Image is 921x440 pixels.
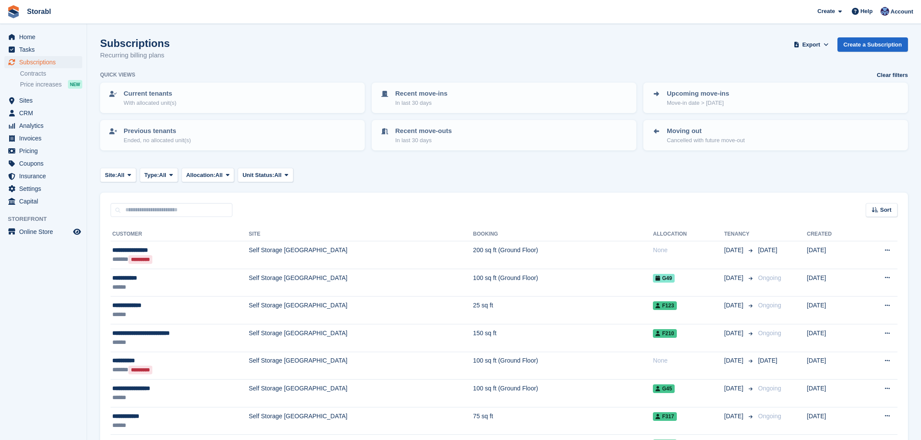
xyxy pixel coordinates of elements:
[807,407,859,435] td: [DATE]
[159,171,166,180] span: All
[4,226,82,238] a: menu
[124,99,176,107] p: With allocated unit(s)
[4,31,82,43] a: menu
[19,132,71,144] span: Invoices
[186,171,215,180] span: Allocation:
[19,120,71,132] span: Analytics
[4,120,82,132] a: menu
[817,7,835,16] span: Create
[758,274,781,281] span: Ongoing
[473,352,653,380] td: 100 sq ft (Ground Floor)
[249,241,473,269] td: Self Storage [GEOGRAPHIC_DATA]
[667,89,729,99] p: Upcoming move-ins
[653,301,676,310] span: F123
[249,352,473,380] td: Self Storage [GEOGRAPHIC_DATA]
[111,227,249,241] th: Customer
[653,329,676,338] span: F210
[19,145,71,157] span: Pricing
[249,297,473,324] td: Self Storage [GEOGRAPHIC_DATA]
[124,89,176,99] p: Current tenants
[72,227,82,237] a: Preview store
[19,226,71,238] span: Online Store
[653,246,724,255] div: None
[724,384,745,393] span: [DATE]
[653,384,675,393] span: G45
[274,171,282,180] span: All
[19,107,71,119] span: CRM
[238,168,293,182] button: Unit Status: All
[105,171,117,180] span: Site:
[473,227,653,241] th: Booking
[653,274,675,283] span: G49
[145,171,159,180] span: Type:
[8,215,87,223] span: Storefront
[68,80,82,89] div: NEW
[19,157,71,170] span: Coupons
[724,273,745,283] span: [DATE]
[667,126,745,136] p: Moving out
[802,40,820,49] span: Export
[4,107,82,119] a: menu
[724,227,755,241] th: Tenancy
[807,297,859,324] td: [DATE]
[20,80,82,89] a: Price increases NEW
[249,227,473,241] th: Site
[19,183,71,195] span: Settings
[249,407,473,435] td: Self Storage [GEOGRAPHIC_DATA]
[758,330,781,337] span: Ongoing
[807,227,859,241] th: Created
[4,132,82,144] a: menu
[758,247,777,253] span: [DATE]
[4,94,82,107] a: menu
[473,241,653,269] td: 200 sq ft (Ground Floor)
[395,136,452,145] p: In last 30 days
[101,83,364,112] a: Current tenants With allocated unit(s)
[807,324,859,352] td: [DATE]
[860,7,873,16] span: Help
[395,126,452,136] p: Recent move-outs
[100,50,170,60] p: Recurring billing plans
[20,80,62,89] span: Price increases
[4,56,82,68] a: menu
[724,301,745,310] span: [DATE]
[644,83,907,112] a: Upcoming move-ins Move-in date > [DATE]
[19,94,71,107] span: Sites
[100,168,136,182] button: Site: All
[100,71,135,79] h6: Quick views
[100,37,170,49] h1: Subscriptions
[101,121,364,150] a: Previous tenants Ended, no allocated unit(s)
[807,241,859,269] td: [DATE]
[724,329,745,338] span: [DATE]
[758,357,777,364] span: [DATE]
[4,157,82,170] a: menu
[19,31,71,43] span: Home
[807,269,859,297] td: [DATE]
[807,380,859,407] td: [DATE]
[807,352,859,380] td: [DATE]
[4,145,82,157] a: menu
[19,195,71,207] span: Capital
[473,269,653,297] td: 100 sq ft (Ground Floor)
[7,5,20,18] img: stora-icon-8386f47178a22dfd0bd8f6a31ec36ba5ce8667c1dd55bd0f319d3a0aa187defe.svg
[724,412,745,421] span: [DATE]
[242,171,274,180] span: Unit Status:
[473,297,653,324] td: 25 sq ft
[117,171,124,180] span: All
[124,126,191,136] p: Previous tenants
[758,413,781,420] span: Ongoing
[249,324,473,352] td: Self Storage [GEOGRAPHIC_DATA]
[19,43,71,56] span: Tasks
[4,170,82,182] a: menu
[215,171,223,180] span: All
[667,136,745,145] p: Cancelled with future move-out
[140,168,178,182] button: Type: All
[4,195,82,207] a: menu
[182,168,235,182] button: Allocation: All
[4,183,82,195] a: menu
[4,43,82,56] a: menu
[653,356,724,365] div: None
[724,356,745,365] span: [DATE]
[373,121,635,150] a: Recent move-outs In last 30 days
[644,121,907,150] a: Moving out Cancelled with future move-out
[373,83,635,112] a: Recent move-ins In last 30 days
